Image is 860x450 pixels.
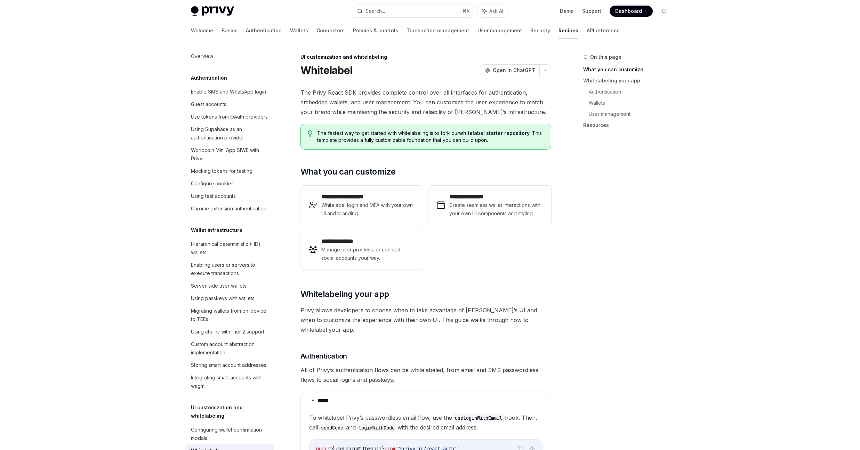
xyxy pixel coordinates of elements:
[191,403,274,420] h5: UI customization and whitelabeling
[530,22,550,39] a: Security
[658,6,669,17] button: Toggle dark mode
[246,22,282,39] a: Authentication
[309,413,542,432] span: To whitelabel Privy’s passwordless email flow, use the hook. Then, call and with the desired emai...
[191,282,247,290] div: Server-side user wallets
[610,6,653,17] a: Dashboard
[459,130,530,136] a: whitelabel starter repository
[185,123,274,144] a: Using Supabase as an authentication provider
[300,230,423,269] a: **** **** *****Manage user profiles and connect social accounts your way.
[300,351,347,361] span: Authentication
[185,202,274,215] a: Chrome extension authentication
[558,22,578,39] a: Recipes
[300,305,551,335] span: Privy allows developers to choose when to take advantage of [PERSON_NAME]’s UI and when to custom...
[353,22,398,39] a: Policies & controls
[493,67,535,74] span: Open in ChatGPT
[321,201,415,218] span: Whitelabel login and MFA with your own UI and branding.
[191,125,270,142] div: Using Supabase as an authentication provider
[300,54,551,61] div: UI customization and whitelabeling
[317,130,544,144] span: The fastest way to get started with whitelabeling is to fork our . This template provides a fully...
[365,7,385,15] div: Search...
[185,359,274,371] a: Storing smart account addresses
[489,8,503,15] span: Ask AI
[185,424,274,444] a: Configuring wallet confirmation modals
[191,179,234,188] div: Configure cookies
[300,365,551,385] span: All of Privy’s authentication flows can be whitelabeled, from email and SMS passwordless flows to...
[185,292,274,305] a: Using passkeys with wallets
[560,8,574,15] a: Demo
[589,109,675,120] a: User management
[185,98,274,111] a: Guest accounts
[191,240,270,257] div: Hierarchical deterministic (HD) wallets
[452,414,505,422] code: useLoginWithEmail
[449,201,542,218] span: Create seamless wallet interactions with your own UI components and styling.
[589,86,675,97] a: Authentication
[352,5,474,17] button: Search...⌘K
[308,130,313,137] svg: Tip
[185,190,274,202] a: Using test accounts
[191,74,227,82] h5: Authentication
[191,226,242,234] h5: Wallet infrastructure
[191,426,270,442] div: Configuring wallet confirmation modals
[185,177,274,190] a: Configure cookies
[191,373,270,390] div: Integrating smart accounts with wagmi
[191,167,252,175] div: Mocking tokens for testing
[191,361,266,369] div: Storing smart account addresses
[185,280,274,292] a: Server-side user wallets
[191,52,213,61] div: Overview
[191,261,270,278] div: Enabling users or servers to execute transactions
[185,338,274,359] a: Custom account abstraction implementation
[428,186,551,225] a: **** **** **** *Create seamless wallet interactions with your own UI components and styling.
[318,424,346,432] code: sendCode
[583,120,675,131] a: Resources
[191,307,270,323] div: Migrating wallets from on-device to TEEs
[589,97,675,109] a: Wallets
[407,22,469,39] a: Transaction management
[222,22,238,39] a: Basics
[463,8,470,14] span: ⌘ K
[290,22,308,39] a: Wallets
[185,259,274,280] a: Enabling users or servers to execute transactions
[191,100,226,109] div: Guest accounts
[590,53,621,61] span: On this page
[356,424,397,432] code: loginWithCode
[185,326,274,338] a: Using chains with Tier 2 support
[583,64,675,75] a: What you can customize
[191,22,213,39] a: Welcome
[185,238,274,259] a: Hierarchical deterministic (HD) wallets
[191,113,268,121] div: Use tokens from OAuth providers
[582,8,601,15] a: Support
[185,165,274,177] a: Mocking tokens for testing
[191,340,270,357] div: Custom account abstraction implementation
[191,146,270,163] div: Worldcoin Mini App SIWE with Privy
[300,166,396,177] span: What you can customize
[185,86,274,98] a: Enable SMS and WhatsApp login
[480,64,539,76] button: Open in ChatGPT
[316,22,345,39] a: Connectors
[583,75,675,86] a: Whitelabeling your app
[185,144,274,165] a: Worldcoin Mini App SIWE with Privy
[185,111,274,123] a: Use tokens from OAuth providers
[477,5,508,17] button: Ask AI
[615,8,642,15] span: Dashboard
[191,294,255,303] div: Using passkeys with wallets
[191,88,266,96] div: Enable SMS and WhatsApp login
[300,88,551,117] span: The Privy React SDK provides complete control over all interfaces for authentication, embedded wa...
[191,192,236,200] div: Using test accounts
[477,22,522,39] a: User management
[185,50,274,63] a: Overview
[300,289,389,300] span: Whitelabeling your app
[191,328,264,336] div: Using chains with Tier 2 support
[300,64,353,77] h1: Whitelabel
[191,6,234,16] img: light logo
[321,246,415,262] span: Manage user profiles and connect social accounts your way.
[185,305,274,326] a: Migrating wallets from on-device to TEEs
[185,371,274,392] a: Integrating smart accounts with wagmi
[587,22,620,39] a: API reference
[191,204,266,213] div: Chrome extension authentication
